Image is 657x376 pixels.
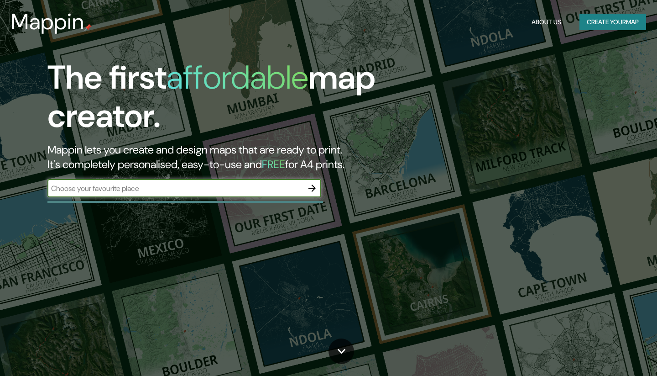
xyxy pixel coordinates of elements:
input: Choose your favourite place [47,183,303,194]
button: Create yourmap [579,14,646,31]
button: About Us [528,14,565,31]
h1: The first map creator. [47,58,376,143]
h1: affordable [167,56,308,99]
h2: Mappin lets you create and design maps that are ready to print. It's completely personalised, eas... [47,143,376,172]
h5: FREE [262,157,285,171]
img: mappin-pin [84,24,92,31]
h3: Mappin [11,9,84,35]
